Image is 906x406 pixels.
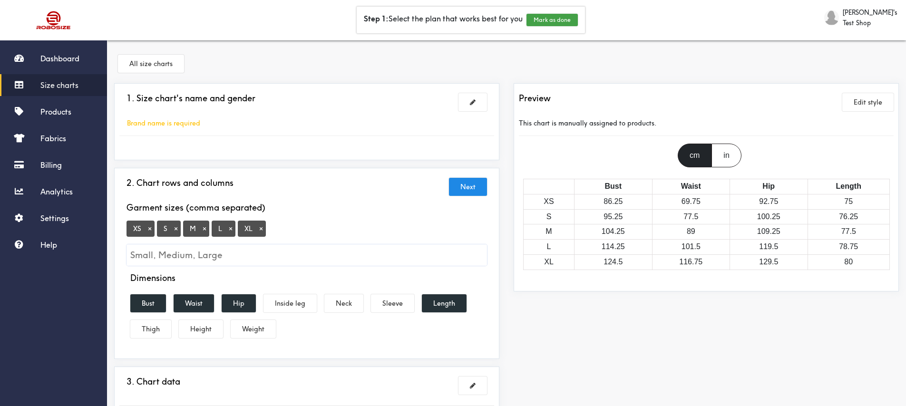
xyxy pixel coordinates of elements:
[40,187,73,196] span: Analytics
[575,240,652,255] td: 114.25
[364,14,389,23] b: Step 1:
[127,221,155,237] span: XS
[519,93,551,104] h3: Preview
[526,14,578,26] button: Mark as done
[824,10,839,25] img: Joshua's Test Shop
[449,178,487,196] button: Next
[200,224,209,233] button: Tag at index 2 with value M focussed. Press backspace to remove
[40,54,79,63] span: Dashboard
[222,294,256,312] button: Hip
[40,134,66,143] span: Fabrics
[575,254,652,270] td: 124.5
[730,179,808,194] th: Hip
[519,111,894,136] div: This chart is manually assigned to products.
[174,294,214,312] button: Waist
[127,93,255,104] h3: 1. Size chart's name and gender
[127,377,180,387] h3: 3. Chart data
[40,160,62,170] span: Billing
[652,179,730,194] th: Waist
[238,221,266,237] span: XL
[40,213,69,223] span: Settings
[575,224,652,240] td: 104.25
[18,7,89,33] img: Robosize
[652,209,730,224] td: 77.5
[678,144,711,167] div: cm
[130,294,166,312] button: Bust
[730,240,808,255] td: 119.5
[842,93,894,111] button: Edit style
[157,221,181,237] span: S
[524,209,575,224] td: S
[524,254,575,270] td: XL
[575,194,652,209] td: 86.25
[652,254,730,270] td: 116.75
[808,194,890,209] td: 75
[40,107,71,116] span: Products
[130,273,175,283] h4: Dimensions
[212,221,235,237] span: L
[808,209,890,224] td: 76.25
[127,203,265,213] h4: Garment sizes (comma separated)
[130,320,171,338] button: Thigh
[808,224,890,240] td: 77.5
[127,178,234,188] h3: 2. Chart rows and columns
[711,144,741,167] div: in
[808,179,890,194] th: Length
[118,55,184,73] button: All size charts
[263,294,317,312] button: Inside leg
[730,224,808,240] td: 109.25
[371,294,414,312] button: Sleeve
[730,209,808,224] td: 100.25
[179,320,223,338] button: Height
[808,240,890,255] td: 78.75
[422,294,467,312] button: Length
[171,224,181,233] button: Tag at index 1 with value S focussed. Press backspace to remove
[119,118,208,128] div: Brand name is required
[226,224,235,233] button: Tag at index 3 with value L focussed. Press backspace to remove
[40,240,57,250] span: Help
[256,224,266,233] button: Tag at index 4 with value XL focussed. Press backspace to remove
[730,194,808,209] td: 92.75
[357,7,585,33] div: Select the plan that works best for you
[524,194,575,209] td: XS
[575,179,652,194] th: Bust
[524,240,575,255] td: L
[524,224,575,240] td: M
[324,294,363,312] button: Neck
[808,254,890,270] td: 80
[40,80,78,90] span: Size charts
[575,209,652,224] td: 95.25
[730,254,808,270] td: 129.5
[652,240,730,255] td: 101.5
[127,244,487,266] input: Small, Medium, Large
[652,224,730,240] td: 89
[652,194,730,209] td: 69.75
[843,7,898,28] span: [PERSON_NAME]'s Test Shop
[231,320,276,338] button: Weight
[183,221,209,237] span: M
[145,224,155,233] button: Tag at index 0 with value XS focussed. Press backspace to remove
